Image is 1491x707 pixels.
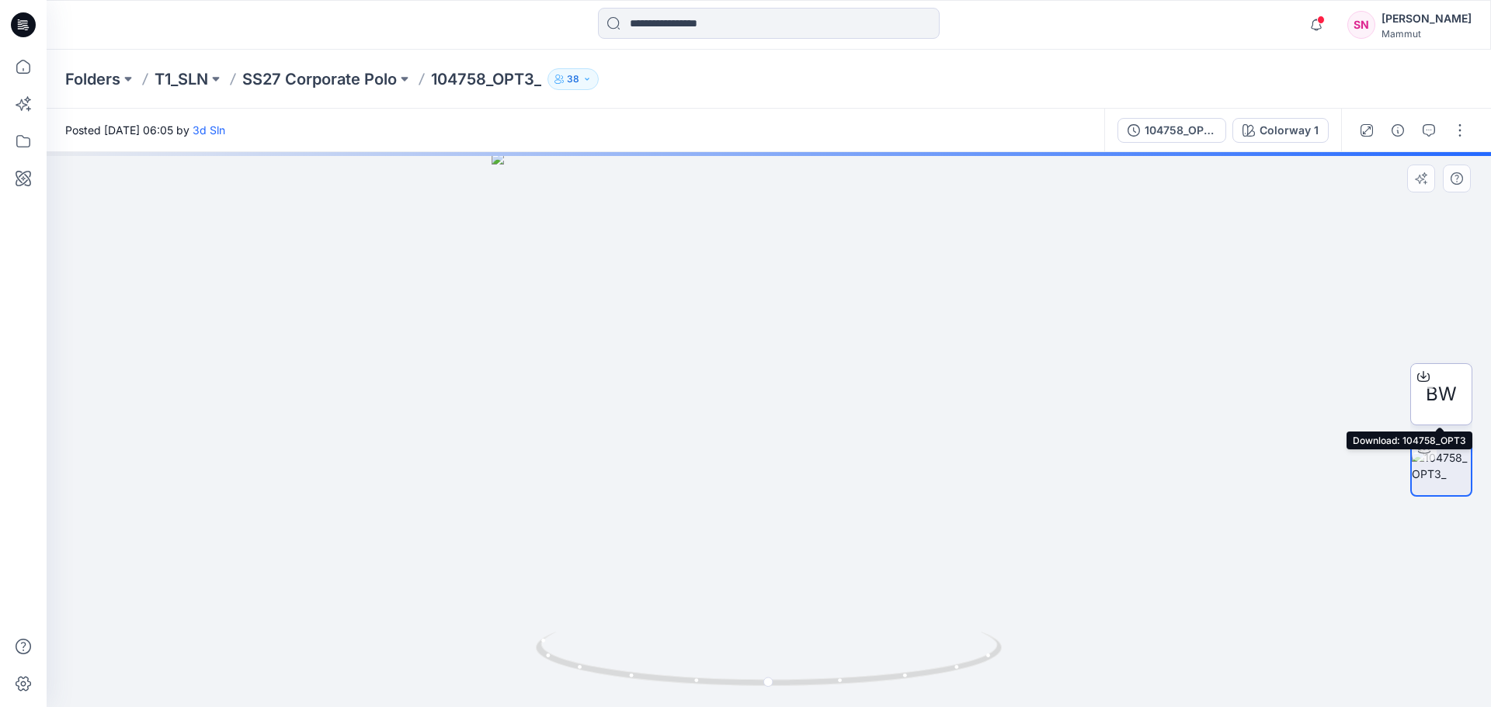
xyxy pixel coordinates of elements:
[1232,118,1329,143] button: Colorway 1
[1382,28,1472,40] div: Mammut
[1412,449,1471,482] img: 104758_OPT3_
[65,122,225,138] span: Posted [DATE] 06:05 by
[65,68,120,90] a: Folders
[155,68,208,90] a: T1_SLN
[1385,118,1410,143] button: Details
[193,123,225,137] a: 3d Sln
[567,71,579,88] p: 38
[1382,9,1472,28] div: [PERSON_NAME]
[1426,380,1457,408] span: BW
[1117,118,1226,143] button: 104758_OPT3_
[1145,122,1216,139] div: 104758_OPT3_
[431,68,541,90] p: 104758_OPT3_
[547,68,599,90] button: 38
[1347,11,1375,39] div: SN
[1260,122,1319,139] div: Colorway 1
[242,68,397,90] a: SS27 Corporate Polo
